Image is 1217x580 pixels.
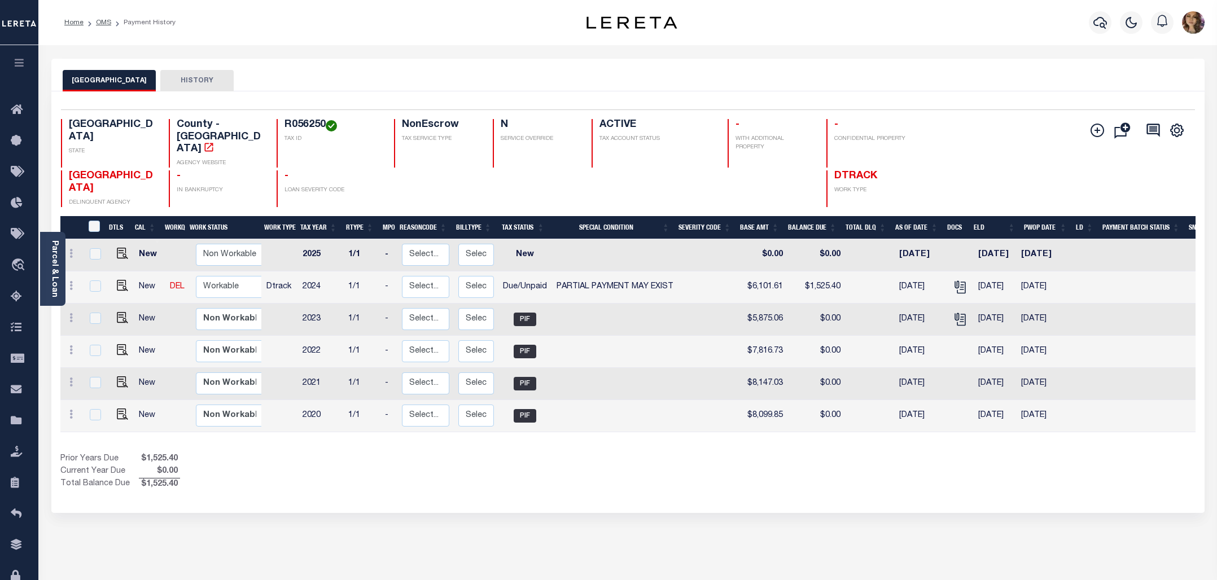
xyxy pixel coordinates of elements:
td: - [380,368,397,400]
th: Severity Code: activate to sort column ascending [674,216,736,239]
td: - [380,400,397,432]
td: $0.00 [787,239,845,271]
th: LD: activate to sort column ascending [1071,216,1098,239]
th: Docs [943,216,969,239]
td: 2025 [298,239,344,271]
td: [DATE] [1017,336,1068,368]
h4: ACTIVE [599,119,715,131]
td: $8,099.85 [739,400,787,432]
td: [DATE] [895,368,946,400]
span: - [284,171,288,181]
span: - [736,120,739,130]
td: 1/1 [344,400,380,432]
td: New [134,336,165,368]
button: HISTORY [160,70,234,91]
td: $5,875.06 [739,304,787,336]
th: Balance Due: activate to sort column ascending [783,216,841,239]
td: $0.00 [787,368,845,400]
td: [DATE] [974,368,1017,400]
th: Tax Status: activate to sort column ascending [496,216,549,239]
p: DELINQUENT AGENCY [69,199,155,207]
td: [DATE] [1017,368,1068,400]
th: BillType: activate to sort column ascending [452,216,496,239]
td: [DATE] [974,239,1017,271]
span: [GEOGRAPHIC_DATA] [69,171,153,194]
p: LOAN SEVERITY CODE [284,186,380,195]
td: $0.00 [787,336,845,368]
th: Base Amt: activate to sort column ascending [736,216,783,239]
th: WorkQ [160,216,185,239]
td: [DATE] [974,304,1017,336]
td: 1/1 [344,336,380,368]
td: $6,101.61 [739,271,787,304]
td: [DATE] [974,271,1017,304]
li: Payment History [111,17,176,28]
td: 2022 [298,336,344,368]
th: Payment Batch Status: activate to sort column ascending [1098,216,1184,239]
td: [DATE] [895,271,946,304]
span: PIF [514,313,536,326]
span: - [177,171,181,181]
i: travel_explore [11,258,29,273]
td: [DATE] [1017,400,1068,432]
td: - [380,271,397,304]
th: DTLS [104,216,130,239]
td: 2020 [298,400,344,432]
th: As of Date: activate to sort column ascending [891,216,943,239]
th: ELD: activate to sort column ascending [969,216,1020,239]
td: $8,147.03 [739,368,787,400]
td: 2021 [298,368,344,400]
td: [DATE] [895,400,946,432]
a: DEL [170,283,185,291]
td: Total Balance Due [60,478,139,490]
span: DTRACK [834,171,877,181]
td: [DATE] [1017,271,1068,304]
h4: County - [GEOGRAPHIC_DATA] [177,119,263,156]
span: $0.00 [139,465,180,478]
p: SERVICE OVERRIDE [501,135,578,143]
td: $0.00 [787,304,845,336]
td: New [134,400,165,432]
p: AGENCY WEBSITE [177,159,263,168]
span: $1,525.40 [139,478,180,491]
h4: [GEOGRAPHIC_DATA] [69,119,155,143]
h4: NonEscrow [402,119,479,131]
button: [GEOGRAPHIC_DATA] [63,70,156,91]
img: logo-dark.svg [586,16,677,29]
p: WORK TYPE [834,186,921,195]
a: Home [64,19,84,26]
td: [DATE] [1017,304,1068,336]
h4: N [501,119,578,131]
p: TAX SERVICE TYPE [402,135,479,143]
td: New [498,239,551,271]
td: [DATE] [895,336,946,368]
span: - [834,120,838,130]
td: Prior Years Due [60,453,139,465]
td: $7,816.73 [739,336,787,368]
p: CONFIDENTIAL PROPERTY [834,135,921,143]
span: PIF [514,345,536,358]
th: Special Condition: activate to sort column ascending [549,216,674,239]
p: STATE [69,147,155,156]
p: IN BANKRUPTCY [177,186,263,195]
td: [DATE] [895,304,946,336]
th: Work Type [260,216,296,239]
td: Current Year Due [60,465,139,478]
span: PIF [514,377,536,390]
td: 1/1 [344,368,380,400]
td: [DATE] [974,336,1017,368]
td: New [134,368,165,400]
td: $0.00 [787,400,845,432]
td: Due/Unpaid [498,271,551,304]
td: [DATE] [1017,239,1068,271]
td: 2024 [298,271,344,304]
p: TAX ID [284,135,380,143]
th: MPO [378,216,395,239]
span: PARTIAL PAYMENT MAY EXIST [557,283,673,291]
td: New [134,304,165,336]
td: New [134,271,165,304]
th: &nbsp; [82,216,105,239]
h4: R056250 [284,119,380,131]
td: - [380,239,397,271]
th: Total DLQ: activate to sort column ascending [841,216,891,239]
